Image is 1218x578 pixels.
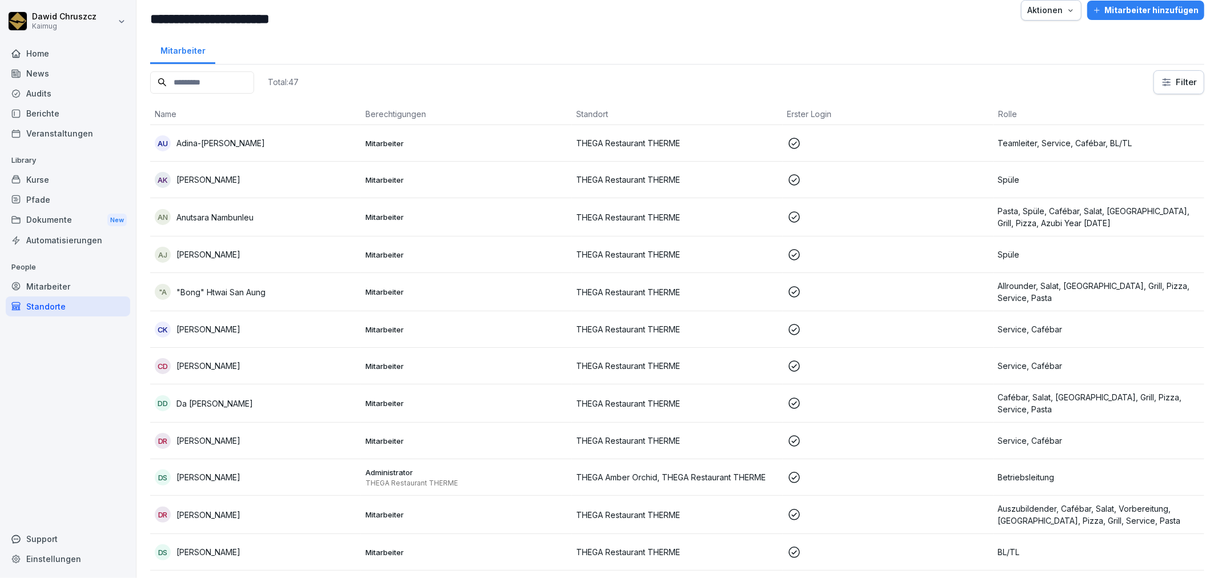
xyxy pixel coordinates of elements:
a: Kurse [6,170,130,190]
p: THEGA Restaurant THERME [576,137,778,149]
p: Service, Cafébar [998,323,1200,335]
p: THEGA Restaurant THERME [576,360,778,372]
p: THEGA Restaurant THERME [576,286,778,298]
th: Rolle [994,103,1204,125]
p: Teamleiter, Service, Cafébar, BL/TL [998,137,1200,149]
a: News [6,63,130,83]
div: AN [155,209,171,225]
p: THEGA Restaurant THERME [576,323,778,335]
div: AJ [155,247,171,263]
p: Mitarbeiter [365,547,567,557]
p: Mitarbeiter [365,138,567,148]
div: Support [6,529,130,549]
a: Pfade [6,190,130,210]
p: Betriebsleitung [998,471,1200,483]
p: [PERSON_NAME] [176,360,240,372]
p: Dawid Chruszcz [32,12,97,22]
a: Standorte [6,296,130,316]
p: [PERSON_NAME] [176,471,240,483]
p: THEGA Restaurant THERME [576,509,778,521]
p: Mitarbeiter [365,287,567,297]
p: Mitarbeiter [365,436,567,446]
p: Mitarbeiter [365,324,567,335]
p: People [6,258,130,276]
p: THEGA Restaurant THERME [365,479,567,488]
th: Standort [572,103,782,125]
p: "Bong" Htwai San Aung [176,286,266,298]
div: Aktionen [1027,4,1075,17]
div: DD [155,395,171,411]
div: Filter [1161,77,1197,88]
p: Spüle [998,174,1200,186]
div: Mitarbeiter hinzufügen [1093,4,1199,17]
div: DR [155,433,171,449]
p: Da [PERSON_NAME] [176,398,253,410]
p: Kaimug [32,22,97,30]
p: BL/TL [998,546,1200,558]
div: DS [155,544,171,560]
a: Mitarbeiter [6,276,130,296]
p: Service, Cafébar [998,435,1200,447]
a: Home [6,43,130,63]
div: "A [155,284,171,300]
p: THEGA Restaurant THERME [576,398,778,410]
p: THEGA Restaurant THERME [576,248,778,260]
p: [PERSON_NAME] [176,509,240,521]
p: Auszubildender, Cafébar, Salat, Vorbereitung, [GEOGRAPHIC_DATA], Pizza, Grill, Service, Pasta [998,503,1200,527]
p: [PERSON_NAME] [176,248,240,260]
p: THEGA Amber Orchid, THEGA Restaurant THERME [576,471,778,483]
th: Berechtigungen [361,103,572,125]
a: Automatisierungen [6,230,130,250]
th: Name [150,103,361,125]
a: DokumenteNew [6,210,130,231]
div: AK [155,172,171,188]
div: DR [155,507,171,523]
p: [PERSON_NAME] [176,435,240,447]
p: Mitarbeiter [365,175,567,185]
p: Spüle [998,248,1200,260]
p: Total: 47 [268,77,299,87]
p: THEGA Restaurant THERME [576,174,778,186]
a: Audits [6,83,130,103]
p: Mitarbeiter [365,361,567,371]
div: CK [155,322,171,338]
div: DS [155,469,171,485]
a: Einstellungen [6,549,130,569]
p: Mitarbeiter [365,398,567,408]
p: Service, Cafébar [998,360,1200,372]
p: [PERSON_NAME] [176,174,240,186]
p: Adina-[PERSON_NAME] [176,137,265,149]
div: AU [155,135,171,151]
p: THEGA Restaurant THERME [576,546,778,558]
p: [PERSON_NAME] [176,323,240,335]
p: Library [6,151,130,170]
p: Mitarbeiter [365,212,567,222]
p: Cafébar, Salat, [GEOGRAPHIC_DATA], Grill, Pizza, Service, Pasta [998,391,1200,415]
th: Erster Login [783,103,994,125]
p: Pasta, Spüle, Cafébar, Salat, [GEOGRAPHIC_DATA], Grill, Pizza, Azubi Year [DATE] [998,205,1200,229]
p: Administrator [365,467,567,477]
button: Mitarbeiter hinzufügen [1087,1,1204,20]
p: THEGA Restaurant THERME [576,211,778,223]
p: THEGA Restaurant THERME [576,435,778,447]
a: Berichte [6,103,130,123]
p: Allrounder, Salat, [GEOGRAPHIC_DATA], Grill, Pizza, Service, Pasta [998,280,1200,304]
p: Anutsara Nambunleu [176,211,254,223]
div: CD [155,358,171,374]
a: Veranstaltungen [6,123,130,143]
a: Mitarbeiter [150,35,215,64]
p: Mitarbeiter [365,509,567,520]
p: [PERSON_NAME] [176,546,240,558]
